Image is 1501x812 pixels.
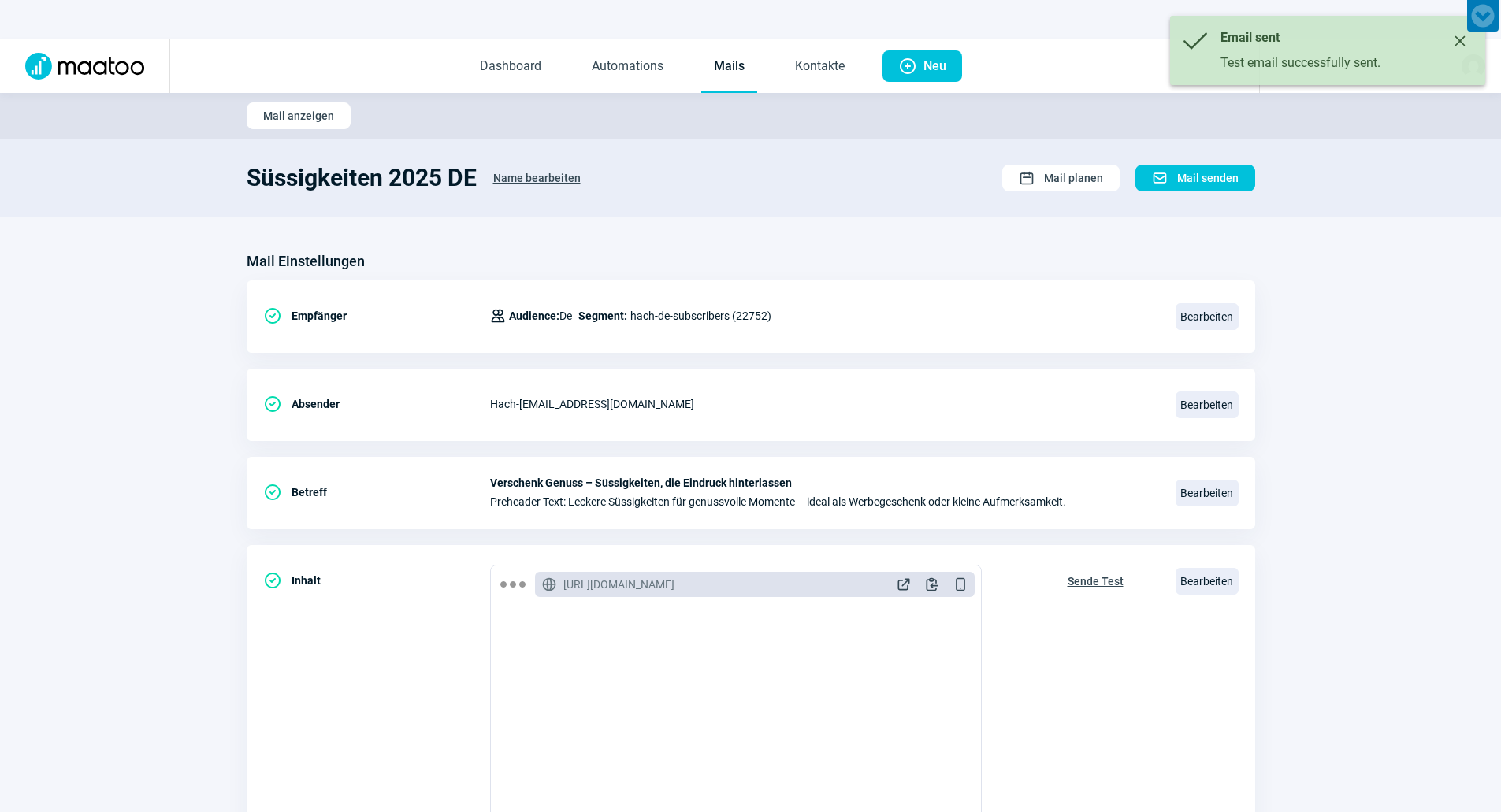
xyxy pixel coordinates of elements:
a: Dashboard [467,41,554,93]
h3: Mail Einstellungen [247,249,365,274]
span: Bearbeiten [1176,480,1239,506]
span: Segment: [578,306,627,325]
span: Bearbeiten [1176,391,1239,418]
button: Mail anzeigen [247,102,351,129]
button: Mail planen [1002,165,1120,191]
div: hach-de-subscribers (22752) [490,300,771,332]
span: Preheader Text: Leckere Süssigkeiten für genussvolle Momente – ideal als Werbegeschenk oder klein... [490,495,1157,508]
a: Kontakte [782,41,857,93]
span: Neu [923,50,946,82]
div: Empfänger [263,300,490,332]
h1: Süssigkeiten 2025 DE [247,164,477,192]
span: De [509,306,572,325]
span: Audience: [509,310,559,322]
div: Absender [263,388,490,420]
button: Close [1447,28,1473,54]
strong: Wartungsarbeiten am [DATE] [622,14,807,29]
div: Hach - [EMAIL_ADDRESS][DOMAIN_NAME] [490,388,1157,420]
div: Betreff [263,476,490,508]
span: Verschenk Genuss – Süssigkeiten, die Eindruck hinterlassen [490,476,1157,489]
span: Mail anzeigen [263,103,334,128]
button: Mail senden [1135,165,1255,191]
span: Name bearbeiten [493,165,581,191]
button: Name bearbeiten [477,164,597,192]
span: Bearbeiten [1176,303,1239,330]
button: Sende Test [1051,565,1140,595]
div: Test email successfully sent. [1220,54,1447,72]
button: Neu [882,50,962,82]
span: [URL][DOMAIN_NAME] [563,577,674,592]
span: Mail planen [1044,165,1103,191]
span: Mail senden [1177,165,1239,191]
span: Bearbeiten [1176,568,1239,595]
a: Mails [701,41,757,93]
div: Inhalt [263,565,490,596]
span: Am Dienstagabend, [DATE], führen wir ab ca. 21:00 Uhr geplante Wartungsarbeiten durch. Während di... [35,28,1395,58]
span: Sende Test [1068,569,1124,594]
span: Email sent [1220,30,1280,45]
a: Automations [579,41,676,93]
img: Logo [16,53,154,80]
